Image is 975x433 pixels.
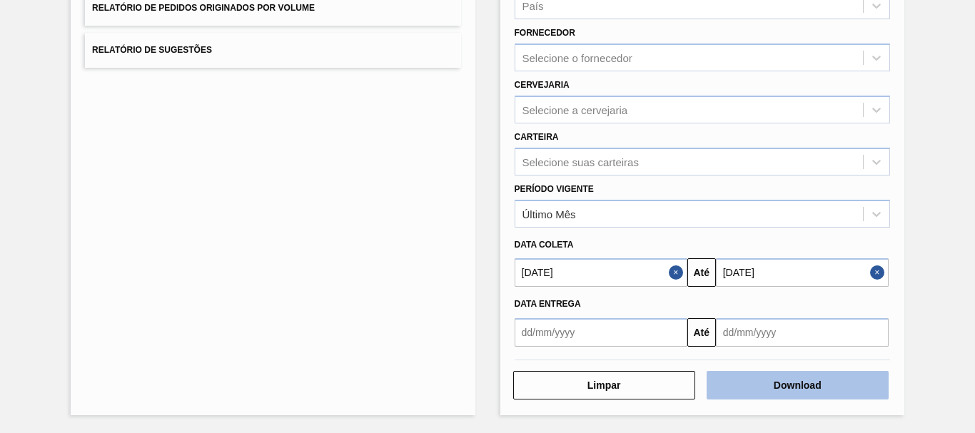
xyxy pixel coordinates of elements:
label: Fornecedor [515,28,575,38]
div: Selecione suas carteiras [522,156,639,168]
label: Cervejaria [515,80,570,90]
button: Até [687,258,716,287]
button: Relatório de Sugestões [85,33,460,68]
span: Relatório de Pedidos Originados por Volume [92,3,315,13]
span: Data entrega [515,299,581,309]
button: Close [870,258,889,287]
div: Selecione o fornecedor [522,52,632,64]
input: dd/mm/yyyy [515,318,687,347]
span: Relatório de Sugestões [92,45,212,55]
label: Período Vigente [515,184,594,194]
label: Carteira [515,132,559,142]
button: Até [687,318,716,347]
button: Close [669,258,687,287]
div: Selecione a cervejaria [522,103,628,116]
input: dd/mm/yyyy [716,258,889,287]
button: Download [707,371,889,399]
input: dd/mm/yyyy [515,258,687,287]
span: Data coleta [515,240,574,250]
input: dd/mm/yyyy [716,318,889,347]
div: Último Mês [522,208,576,220]
button: Limpar [513,371,695,399]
